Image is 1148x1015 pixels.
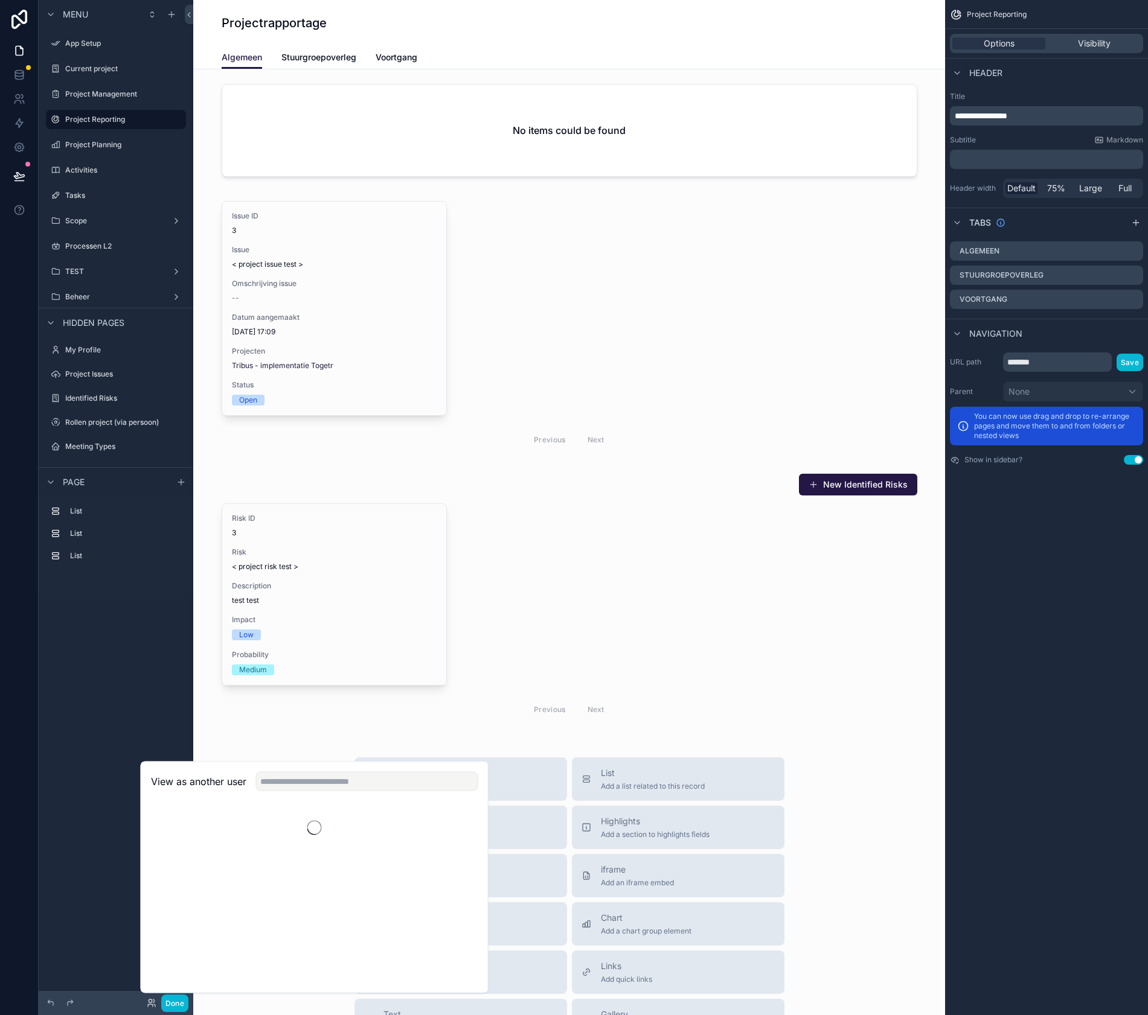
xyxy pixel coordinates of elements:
[1117,354,1143,371] button: Save
[46,135,186,154] a: Project Planning
[950,183,998,193] label: Header width
[46,237,186,256] a: Processen L2
[46,389,186,408] a: Identified Risks
[65,241,184,251] label: Processen L2
[46,34,186,53] a: App Setup
[601,878,674,888] span: Add an iframe embed
[572,757,784,801] button: ListAdd a list related to this record
[46,211,186,231] a: Scope
[65,369,184,379] label: Project Issues
[65,442,184,451] label: Meeting Types
[1118,182,1132,194] span: Full
[46,340,186,360] a: My Profile
[960,270,1044,280] label: Stuurgroepoverleg
[950,150,1143,169] div: scrollable content
[601,960,652,972] span: Links
[1106,135,1143,145] span: Markdown
[65,393,184,403] label: Identified Risks
[969,328,1022,340] span: Navigation
[950,357,998,367] label: URL path
[46,110,186,129] a: Project Reporting
[1079,182,1102,194] span: Large
[63,8,88,21] span: Menu
[1078,37,1111,49] span: Visibility
[65,216,167,226] label: Scope
[65,191,184,200] label: Tasks
[65,140,184,150] label: Project Planning
[63,476,85,488] span: Page
[572,806,784,849] button: HighlightsAdd a section to highlights fields
[1094,135,1143,145] a: Markdown
[65,39,184,48] label: App Setup
[376,46,417,71] a: Voortgang
[46,161,186,180] a: Activities
[969,67,1002,79] span: Header
[65,292,167,302] label: Beheer
[354,757,567,801] button: TitleAdd a title and subtitle
[601,975,652,984] span: Add quick links
[65,89,184,99] label: Project Management
[572,854,784,897] button: iframeAdd an iframe embed
[984,37,1015,49] span: Options
[1047,182,1065,194] span: 75%
[960,294,1007,304] label: Voortgang
[969,217,991,229] span: Tabs
[65,64,184,74] label: Current project
[65,267,167,276] label: TEST
[572,950,784,994] button: LinksAdd quick links
[65,115,179,124] label: Project Reporting
[46,413,186,432] a: Rollen project (via persoon)
[70,529,181,538] label: List
[1003,381,1143,402] button: None
[950,135,976,145] label: Subtitle
[46,287,186,307] a: Beheer
[601,926,691,936] span: Add a chart group element
[222,14,327,31] h1: Projectrapportage
[46,437,186,456] a: Meeting Types
[601,781,705,791] span: Add a list related to this record
[46,84,186,104] a: Project Management
[65,345,184,355] label: My Profile
[950,387,998,396] label: Parent
[65,165,184,175] label: Activities
[281,46,356,71] a: Stuurgroepoverleg
[601,912,691,924] span: Chart
[65,418,184,427] label: Rollen project (via persoon)
[964,455,1022,465] label: Show in sidebar?
[46,186,186,205] a: Tasks
[1007,182,1036,194] span: Default
[1009,386,1030,398] span: None
[63,317,124,329] span: Hidden pages
[46,59,186,78] a: Current project
[222,46,262,69] a: Algemeen
[601,864,674,876] span: iframe
[39,496,193,577] div: scrollable content
[222,51,262,63] span: Algemeen
[151,774,246,789] h2: View as another user
[161,994,188,1012] button: Done
[601,767,705,779] span: List
[601,815,710,827] span: Highlights
[46,364,186,384] a: Project Issues
[601,830,710,839] span: Add a section to highlights fields
[281,51,356,63] span: Stuurgroepoverleg
[376,51,417,63] span: Voortgang
[974,412,1136,441] p: You can now use drag and drop to re-arrange pages and move them to and from folders or nested views
[572,902,784,946] button: ChartAdd a chart group element
[950,106,1143,126] div: scrollable content
[70,551,181,561] label: List
[950,92,1143,101] label: Title
[967,10,1027,19] span: Project Reporting
[46,262,186,281] a: TEST
[70,506,181,516] label: List
[960,246,999,256] label: Algemeen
